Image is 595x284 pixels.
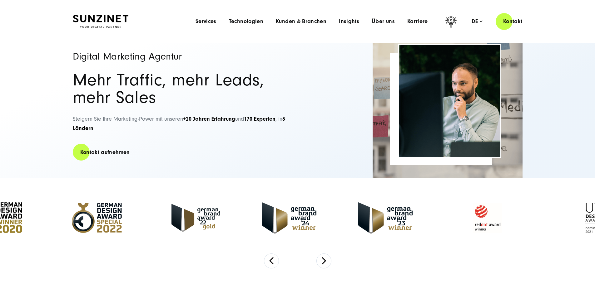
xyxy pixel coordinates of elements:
[183,116,235,122] strong: +20 Jahren Erfahrung
[73,116,285,132] span: Steigern Sie Ihre Marketing-Power mit unseren und , in
[244,116,275,122] strong: 170 Experten
[454,199,520,237] img: Reddot Award Winner - Full Service Digitalagentur SUNZINET
[171,204,220,232] img: German Brand Award 2022 Gold Winner - Full Service Digitalagentur SUNZINET
[407,18,428,25] a: Karriere
[399,45,500,157] img: Full-Service Digitalagentur SUNZINET - Digital Marketing
[316,253,331,268] button: Next
[262,202,316,233] img: German-Brand-Award - Full Service digital agentur SUNZINET
[73,51,291,61] h1: Digital Marketing Agentur
[373,28,523,178] img: Full-Service Digitalagentur SUNZINET - Digital Marketing_2
[472,18,483,25] div: de
[358,202,413,233] img: German Brand Award 2023 Winner - Full Service digital agentur SUNZINET
[339,18,359,25] a: Insights
[372,18,395,25] a: Über uns
[496,12,530,30] a: Kontakt
[73,15,128,28] img: SUNZINET Full Service Digital Agentur
[73,143,137,161] a: Kontakt aufnehmen
[196,18,216,25] a: Services
[264,253,279,268] button: Previous
[73,71,291,106] h2: Mehr Traffic, mehr Leads, mehr Sales
[229,18,263,25] a: Technologien
[64,199,130,237] img: German Design Award Speacial - Full Service Digitalagentur SUNZINET
[276,18,326,25] a: Kunden & Branchen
